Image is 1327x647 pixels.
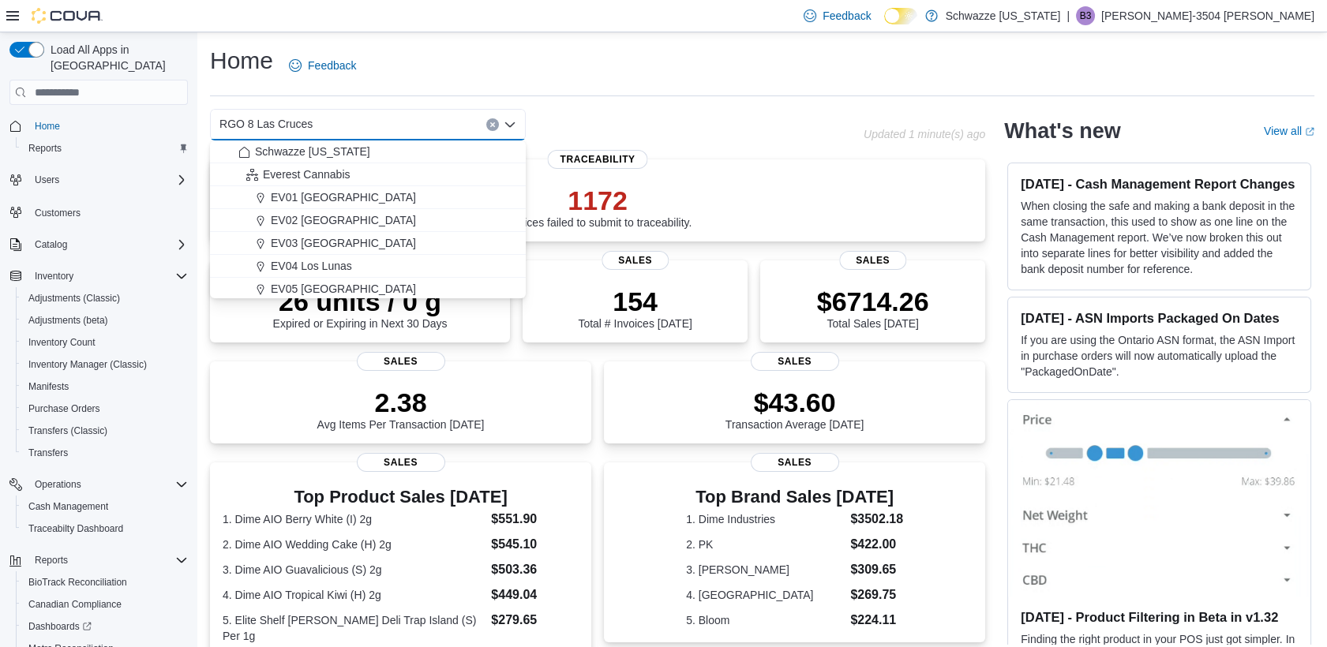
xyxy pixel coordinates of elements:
[16,593,194,615] button: Canadian Compliance
[28,380,69,393] span: Manifests
[1101,6,1314,25] p: [PERSON_NAME]-3504 [PERSON_NAME]
[16,398,194,420] button: Purchase Orders
[686,537,844,552] dt: 2. PK
[28,598,122,611] span: Canadian Compliance
[22,617,98,636] a: Dashboards
[263,166,350,182] span: Everest Cannabis
[44,42,188,73] span: Load All Apps in [GEOGRAPHIC_DATA]
[271,235,416,251] span: EV03 [GEOGRAPHIC_DATA]
[578,286,692,330] div: Total # Invoices [DATE]
[16,287,194,309] button: Adjustments (Classic)
[504,185,692,229] div: Invoices failed to submit to traceability.
[28,620,92,633] span: Dashboards
[22,333,188,352] span: Inventory Count
[271,281,416,297] span: EV05 [GEOGRAPHIC_DATA]
[219,114,313,133] span: RGO 8 Las Cruces
[22,355,188,374] span: Inventory Manager (Classic)
[3,265,194,287] button: Inventory
[850,510,903,529] dd: $3502.18
[210,45,273,77] h1: Home
[850,585,903,604] dd: $269.75
[35,478,81,491] span: Operations
[1021,332,1298,380] p: If you are using the Ontario ASN format, the ASN Import in purchase orders will now automatically...
[22,289,188,308] span: Adjustments (Classic)
[16,309,194,331] button: Adjustments (beta)
[16,331,194,353] button: Inventory Count
[271,258,352,274] span: EV04 Los Lunas
[491,585,579,604] dd: $449.04
[271,212,416,228] span: EV02 [GEOGRAPHIC_DATA]
[28,235,188,254] span: Catalog
[686,511,844,527] dt: 1. Dime Industries
[28,576,127,589] span: BioTrack Reconciliation
[223,537,485,552] dt: 2. Dime AIO Wedding Cake (H) 2g
[850,560,903,579] dd: $309.65
[28,116,188,136] span: Home
[35,270,73,282] span: Inventory
[22,443,74,462] a: Transfers
[22,421,114,440] a: Transfers (Classic)
[32,8,103,24] img: Cova
[1021,310,1298,326] h3: [DATE] - ASN Imports Packaged On Dates
[28,551,188,570] span: Reports
[28,522,123,535] span: Traceabilty Dashboard
[210,186,526,209] button: EV01 [GEOGRAPHIC_DATA]
[22,617,188,636] span: Dashboards
[210,140,526,163] button: Schwazze [US_STATE]
[491,560,579,579] dd: $503.36
[35,207,81,219] span: Customers
[22,519,129,538] a: Traceabilty Dashboard
[16,420,194,442] button: Transfers (Classic)
[686,612,844,628] dt: 5. Bloom
[22,139,188,158] span: Reports
[16,442,194,464] button: Transfers
[22,573,188,592] span: BioTrack Reconciliation
[28,292,120,305] span: Adjustments (Classic)
[1264,125,1314,137] a: View allExternal link
[3,473,194,496] button: Operations
[817,286,929,330] div: Total Sales [DATE]
[22,443,188,462] span: Transfers
[223,562,485,578] dt: 3. Dime AIO Guavalicious (S) 2g
[255,144,370,159] span: Schwazze [US_STATE]
[28,551,74,570] button: Reports
[22,289,126,308] a: Adjustments (Classic)
[16,376,194,398] button: Manifests
[223,587,485,603] dt: 4. Dime AIO Tropical Kiwi (H) 2g
[864,128,985,140] p: Updated 1 minute(s) ago
[751,453,839,472] span: Sales
[16,571,194,593] button: BioTrack Reconciliation
[22,595,128,614] a: Canadian Compliance
[22,519,188,538] span: Traceabilty Dashboard
[686,587,844,603] dt: 4. [GEOGRAPHIC_DATA]
[22,311,114,330] a: Adjustments (beta)
[28,117,66,136] a: Home
[22,497,188,516] span: Cash Management
[16,518,194,540] button: Traceabilty Dashboard
[271,189,416,205] span: EV01 [GEOGRAPHIC_DATA]
[22,399,188,418] span: Purchase Orders
[357,453,445,472] span: Sales
[22,595,188,614] span: Canadian Compliance
[1080,6,1092,25] span: B3
[210,209,526,232] button: EV02 [GEOGRAPHIC_DATA]
[317,387,485,418] p: 2.38
[686,562,844,578] dt: 3. [PERSON_NAME]
[725,387,864,431] div: Transaction Average [DATE]
[3,234,194,256] button: Catalog
[273,286,448,317] p: 26 units / 0 g
[22,333,102,352] a: Inventory Count
[28,336,96,349] span: Inventory Count
[317,387,485,431] div: Avg Items Per Transaction [DATE]
[1021,176,1298,192] h3: [DATE] - Cash Management Report Changes
[3,200,194,223] button: Customers
[22,399,107,418] a: Purchase Orders
[35,554,68,567] span: Reports
[28,204,87,223] a: Customers
[850,535,903,554] dd: $422.00
[491,611,579,630] dd: $279.65
[210,232,526,255] button: EV03 [GEOGRAPHIC_DATA]
[16,137,194,159] button: Reports
[210,163,526,186] button: Everest Cannabis
[3,169,194,191] button: Users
